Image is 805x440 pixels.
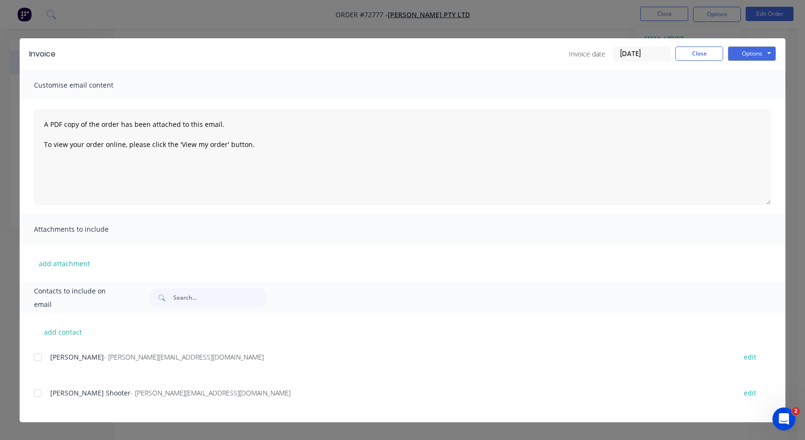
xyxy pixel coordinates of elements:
[50,352,104,361] span: [PERSON_NAME]
[29,48,56,60] div: Invoice
[34,256,95,271] button: add attachment
[738,350,762,363] button: edit
[738,386,762,399] button: edit
[34,79,139,92] span: Customise email content
[569,49,605,59] span: Invoice date
[131,388,291,397] span: - [PERSON_NAME][EMAIL_ADDRESS][DOMAIN_NAME]
[34,109,771,205] textarea: A PDF copy of the order has been attached to this email. To view your order online, please click ...
[728,46,776,61] button: Options
[104,352,264,361] span: - [PERSON_NAME][EMAIL_ADDRESS][DOMAIN_NAME]
[792,407,800,415] span: 2
[34,223,139,236] span: Attachments to include
[34,284,124,311] span: Contacts to include on email
[50,388,131,397] span: [PERSON_NAME] Shooter
[675,46,723,61] button: Close
[772,407,795,430] iframe: Intercom live chat
[173,288,268,307] input: Search...
[34,325,91,339] button: add contact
